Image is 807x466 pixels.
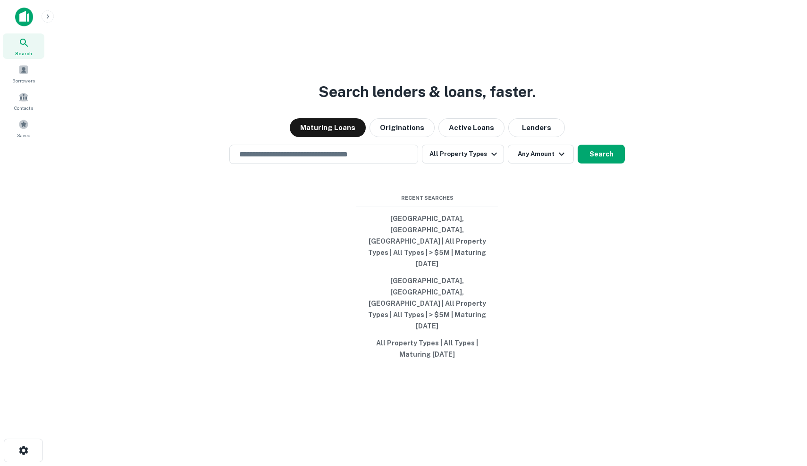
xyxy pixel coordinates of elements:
[508,118,565,137] button: Lenders
[319,81,536,103] h3: Search lenders & loans, faster.
[356,210,498,272] button: [GEOGRAPHIC_DATA], [GEOGRAPHIC_DATA], [GEOGRAPHIC_DATA] | All Property Types | All Types | > $5M ...
[422,145,504,164] button: All Property Types
[3,88,44,114] a: Contacts
[3,115,44,141] a: Saved
[356,272,498,335] button: [GEOGRAPHIC_DATA], [GEOGRAPHIC_DATA], [GEOGRAPHIC_DATA] | All Property Types | All Types | > $5M ...
[14,104,33,112] span: Contacts
[356,335,498,363] button: All Property Types | All Types | Maturing [DATE]
[578,145,625,164] button: Search
[3,33,44,59] a: Search
[15,8,33,26] img: capitalize-icon.png
[17,131,31,139] span: Saved
[508,145,574,164] button: Any Amount
[370,118,435,137] button: Originations
[760,391,807,436] iframe: Chat Widget
[12,77,35,84] span: Borrowers
[15,49,32,57] span: Search
[438,118,504,137] button: Active Loans
[356,194,498,202] span: Recent Searches
[290,118,366,137] button: Maturing Loans
[3,61,44,86] a: Borrowers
